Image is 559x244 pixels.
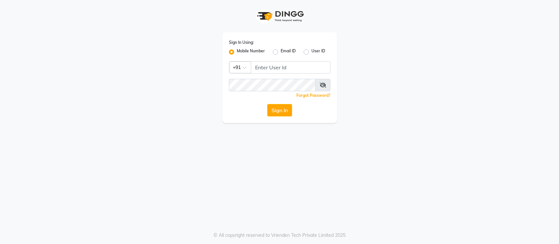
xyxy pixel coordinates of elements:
img: logo1.svg [253,7,306,26]
a: Forgot Password? [296,93,330,98]
label: Mobile Number [237,48,265,56]
label: Sign In Using: [229,40,254,45]
input: Username [251,61,330,74]
label: User ID [311,48,325,56]
button: Sign In [267,104,292,116]
input: Username [229,79,316,91]
label: Email ID [281,48,296,56]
